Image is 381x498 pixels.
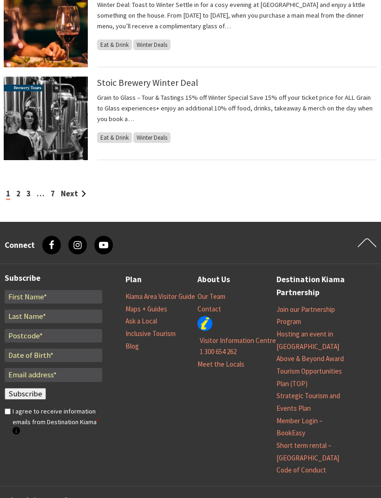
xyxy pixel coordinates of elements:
input: Last Name* [5,310,102,323]
a: Member Login – BookEasy [276,417,322,439]
a: 7 [51,189,55,199]
a: 1 300 654 262 [200,348,236,357]
input: First Name* [5,291,102,304]
a: Meet the Locals [197,360,244,369]
a: Destination Kiama Partnership [276,274,348,300]
span: Eat & Drink [97,40,132,51]
input: Postcode* [5,330,102,343]
span: Winter Deals [133,40,171,51]
p: Grain to Glass – Tour & Tastings 15% off Winter Special Save 15% off your ticket price for ALL Gr... [97,93,377,125]
a: Hosting an event in [GEOGRAPHIC_DATA] [276,330,339,352]
span: … [37,189,45,199]
a: Visitor Information Centre [200,336,276,346]
a: Maps + Guides [125,305,167,314]
span: Eat & Drink [97,133,132,143]
a: 2 [16,189,20,199]
a: Strategic Tourism and Events Plan [276,392,340,414]
a: 3 [26,189,31,199]
a: Kiama Area Visitor Guide [125,292,195,302]
span: 1 [6,189,10,200]
a: Inclusive Tourism [125,330,176,339]
a: Contact [197,305,221,314]
a: Plan [125,274,142,287]
h3: Subscribe [5,274,102,284]
label: I agree to receive information emails from Destination Kiama [13,407,102,438]
a: Short term rental – [GEOGRAPHIC_DATA] Code of Conduct [276,441,339,475]
a: Next [61,189,86,199]
input: Subscribe [5,388,46,400]
a: Ask a Local [125,317,157,326]
a: Tourism Opportunities Plan (TOP) [276,367,342,389]
span: Winter Deals [133,133,171,143]
h3: Connect [5,241,35,251]
a: Stoic Brewery Winter Deal [97,78,198,89]
a: Blog [125,342,139,351]
input: Email address* [5,369,102,382]
a: Our Team [197,292,225,302]
a: Join our Partnership Program [276,305,335,327]
input: Date of Birth* [5,349,102,362]
a: About Us [197,274,230,287]
a: Above & Beyond Award [276,355,344,364]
